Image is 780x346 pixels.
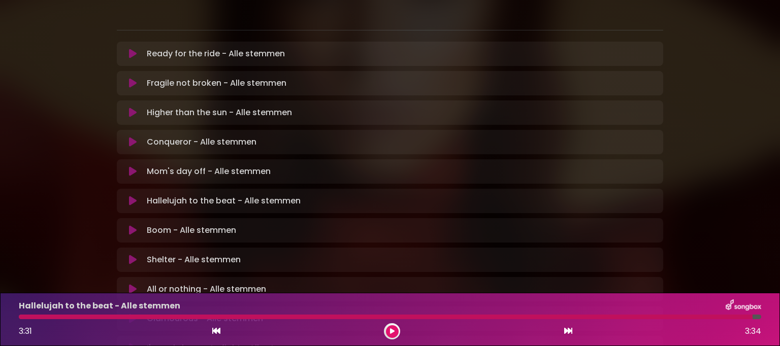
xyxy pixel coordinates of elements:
p: Shelter - Alle stemmen [147,254,241,266]
p: Hallelujah to the beat - Alle stemmen [147,195,301,207]
p: All or nothing - Alle stemmen [147,283,266,295]
span: 3:34 [745,325,761,337]
p: Boom - Alle stemmen [147,224,236,236]
p: Mom's day off - Alle stemmen [147,165,271,178]
span: 3:31 [19,325,32,337]
p: Higher than the sun - Alle stemmen [147,107,292,119]
p: Conqueror - Alle stemmen [147,136,256,148]
img: songbox-logo-white.png [726,299,761,313]
p: Hallelujah to the beat - Alle stemmen [19,300,180,312]
p: Fragile not broken - Alle stemmen [147,77,286,89]
p: Ready for the ride - Alle stemmen [147,48,285,60]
